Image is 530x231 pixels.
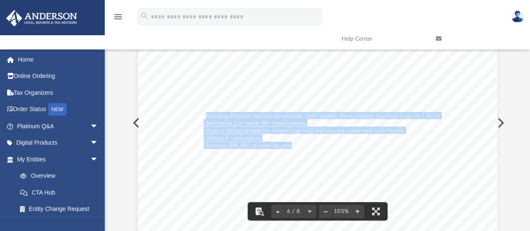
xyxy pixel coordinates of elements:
[113,16,123,22] a: menu
[6,51,111,68] a: Home
[4,10,80,26] img: Anderson Advisors Platinum Portal
[204,142,292,148] span: -Increase $40,000 in other income
[48,103,67,116] div: NEW
[204,127,405,133] span: -Have a strong system for connecting with and staying connected with People
[204,112,440,119] span: -Morning Routine; include devotional, daily huddle, book reading (reached 5 out of 7 days)
[90,135,107,152] span: arrow_drop_down
[204,105,227,111] span: GOALS:
[6,101,111,118] a: Order StatusNEW
[140,11,149,21] i: search
[351,202,364,221] button: Zoom in
[491,111,509,135] button: Next File
[271,202,284,221] button: Previous page
[303,202,316,221] button: Next page
[511,10,524,23] img: User Pic
[126,15,509,231] div: Document Viewer
[204,90,306,96] span: -Core values: Unity, "Unto Him", Hope
[183,164,243,171] span: the meeting adjourned.
[284,202,303,221] button: 6 / 8
[90,118,107,135] span: arrow_drop_down
[126,111,145,135] button: Previous File
[284,209,303,214] span: 6 / 8
[204,157,451,163] span: There being no further business before the meeting, on motion duly made, seconded and carried,
[12,201,111,218] a: Entity Change Request
[204,135,261,141] span: -Attend 4 conferences
[6,68,111,85] a: Online Ordering
[113,12,123,22] i: menu
[335,22,429,55] a: Help Center
[12,168,111,184] a: Overview
[204,45,270,52] span: -Create 2024 yearly goals
[204,75,507,81] span: -Purpose statement: To know [DEMOGRAPHIC_DATA], be transformed and conformed by Him, to do His wo...
[6,135,111,151] a: Digital Productsarrow_drop_down
[367,202,385,221] button: Enter fullscreen
[12,184,111,201] a: CTA Hub
[6,118,111,135] a: Platinum Q&Aarrow_drop_down
[204,67,231,74] span: VALUES:
[6,84,111,101] a: Tax Organizers
[204,53,275,59] span: -Create individual Q1 goals
[204,119,305,126] span: -Involve in 2 or more 30+ Syndications
[6,151,111,168] a: My Entitiesarrow_drop_down
[250,202,269,221] button: Toggle findbar
[319,202,332,221] button: Zoom out
[126,15,509,231] div: File preview
[204,83,256,89] span: to make Him know!
[90,151,107,168] span: arrow_drop_down
[332,209,351,214] div: Current zoom level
